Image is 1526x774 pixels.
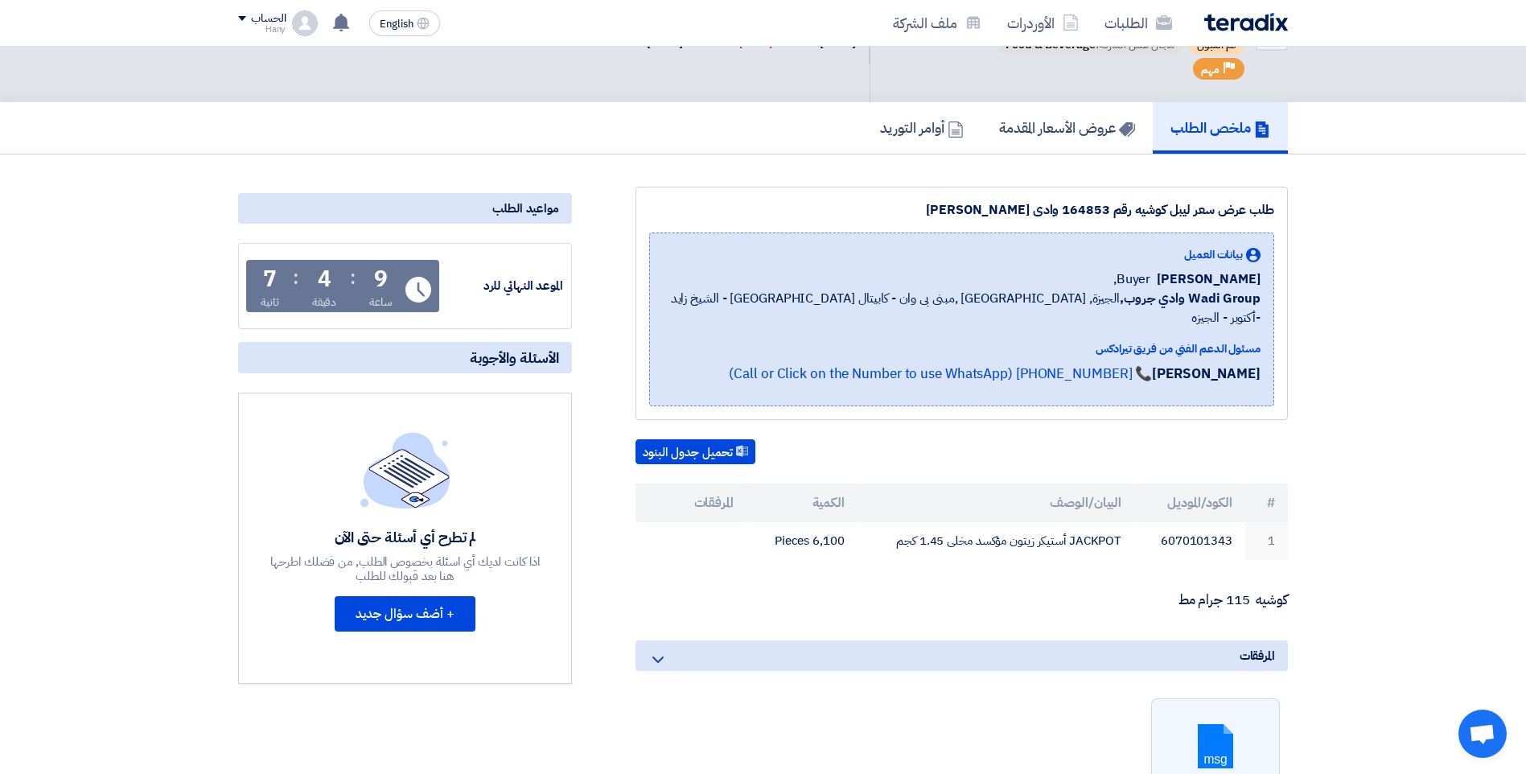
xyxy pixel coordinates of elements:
[263,268,277,290] div: 7
[1153,102,1288,154] a: ملخص الطلب
[635,592,1288,608] p: كوشيه 115 جرام مط
[858,484,1135,522] th: البيان/الوصف
[442,277,563,295] div: الموعد النهائي للرد
[1240,647,1275,665] span: المرفقات
[1134,522,1245,560] td: 6070101343
[862,102,981,154] a: أوامر التوريد
[663,340,1261,357] div: مسئول الدعم الفني من فريق تيرادكس
[312,294,337,311] div: دقيقة
[880,4,994,42] a: ملف الشركة
[649,200,1274,220] div: طلب عرض سعر ليبل كوشيه رقم 164853 وادى [PERSON_NAME]
[1134,484,1245,522] th: الكود/الموديل
[1201,62,1220,77] span: مهم
[251,12,286,26] div: الحساب
[999,118,1135,137] h5: عروض الأسعار المقدمة
[1092,4,1185,42] a: الطلبات
[292,10,318,36] img: profile_test.png
[1204,13,1288,31] img: Teradix logo
[1120,289,1261,308] b: Wadi Group وادي جروب,
[238,193,572,224] div: مواعيد الطلب
[350,263,356,292] div: :
[729,364,1152,384] a: 📞 [PHONE_NUMBER] (Call or Click on the Number to use WhatsApp)
[858,522,1135,560] td: JACKPOT أستيكر زيتون مؤكسد مخلى 1.45 كجم
[747,484,858,522] th: الكمية
[369,10,440,36] button: English
[747,522,858,560] td: 6,100 Pieces
[269,528,542,546] div: لم تطرح أي أسئلة حتى الآن
[360,432,450,508] img: empty_state_list.svg
[374,268,388,290] div: 9
[635,484,747,522] th: المرفقات
[318,268,331,290] div: 4
[663,289,1261,327] span: الجيزة, [GEOGRAPHIC_DATA] ,مبنى بى وان - كابيتال [GEOGRAPHIC_DATA] - الشيخ زايد -أكتوبر - الجيزه
[293,263,298,292] div: :
[981,102,1153,154] a: عروض الأسعار المقدمة
[238,25,286,34] div: Hany
[1157,270,1261,289] span: [PERSON_NAME]
[380,19,413,30] span: English
[369,294,393,311] div: ساعة
[994,4,1092,42] a: الأوردرات
[1458,710,1507,758] div: Open chat
[1245,484,1288,522] th: #
[269,554,542,583] div: اذا كانت لديك أي اسئلة بخصوص الطلب, من فضلك اطرحها هنا بعد قبولك للطلب
[1245,522,1288,560] td: 1
[1152,364,1261,384] strong: [PERSON_NAME]
[1170,118,1270,137] h5: ملخص الطلب
[470,348,559,367] span: الأسئلة والأجوبة
[335,596,475,632] button: + أضف سؤال جديد
[1184,246,1243,263] span: بيانات العميل
[261,294,279,311] div: ثانية
[1113,270,1150,289] span: Buyer,
[880,118,964,137] h5: أوامر التوريد
[635,439,755,465] button: تحميل جدول البنود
